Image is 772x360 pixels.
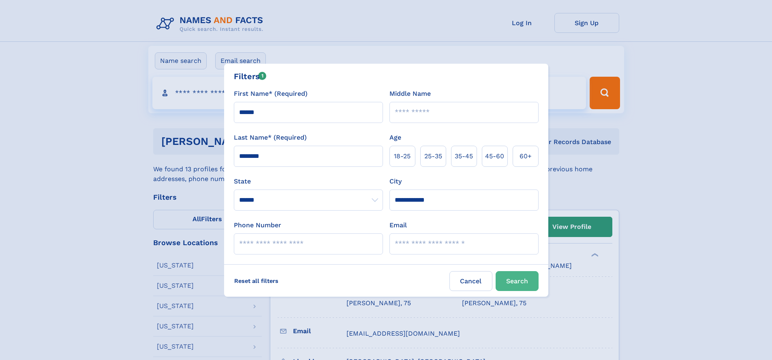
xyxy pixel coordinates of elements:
span: 25‑35 [424,151,442,161]
label: Middle Name [389,89,431,99]
span: 18‑25 [394,151,411,161]
label: Age [389,133,401,142]
span: 60+ [520,151,532,161]
label: Reset all filters [229,271,284,291]
label: State [234,177,383,186]
label: First Name* (Required) [234,89,308,99]
label: City [389,177,402,186]
label: Email [389,220,407,230]
label: Cancel [449,271,492,291]
span: 35‑45 [455,151,473,161]
div: Filters [234,70,267,82]
button: Search [496,271,539,291]
label: Last Name* (Required) [234,133,307,142]
span: 45‑60 [485,151,504,161]
label: Phone Number [234,220,281,230]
